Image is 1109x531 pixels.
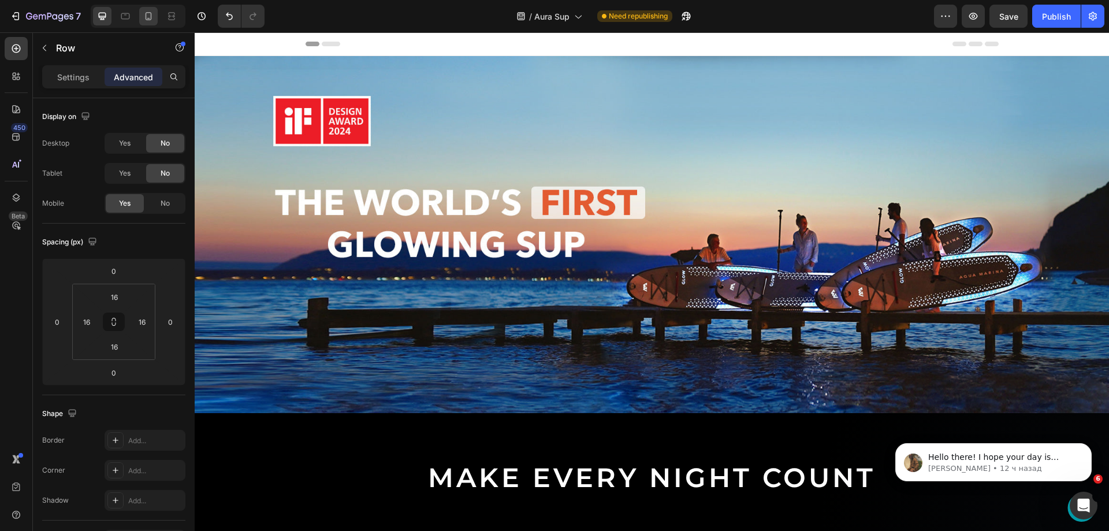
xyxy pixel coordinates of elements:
[42,109,92,125] div: Display on
[11,123,28,132] div: 450
[103,338,126,355] input: l
[1032,5,1081,28] button: Publish
[989,5,1028,28] button: Save
[609,11,668,21] span: Need republishing
[102,262,125,280] input: 0
[534,10,570,23] span: Aura Sup
[114,71,153,83] p: Advanced
[1093,474,1103,484] span: 6
[1042,10,1071,23] div: Publish
[195,32,1109,531] iframe: Design area
[57,71,90,83] p: Settings
[161,198,170,209] span: No
[878,419,1109,500] iframe: Intercom notifications сообщение
[162,313,179,331] input: 0
[1070,492,1097,519] iframe: Intercom live chat
[42,435,65,445] div: Border
[42,235,99,250] div: Spacing (px)
[161,138,170,148] span: No
[133,313,151,331] input: l
[78,313,95,331] input: l
[102,364,125,381] input: 0
[529,10,532,23] span: /
[128,496,183,506] div: Add...
[56,41,154,55] p: Row
[76,9,81,23] p: 7
[42,138,69,148] div: Desktop
[42,465,65,476] div: Corner
[5,5,86,28] button: 7
[42,406,79,422] div: Shape
[42,495,69,506] div: Shadow
[218,5,265,28] div: Undo/Redo
[999,12,1018,21] span: Save
[42,168,62,179] div: Tablet
[119,138,131,148] span: Yes
[119,198,131,209] span: Yes
[128,466,183,476] div: Add...
[49,313,66,331] input: 0
[119,168,131,179] span: Yes
[9,211,28,221] div: Beta
[103,288,126,306] input: l
[42,198,64,209] div: Mobile
[128,436,183,446] div: Add...
[161,168,170,179] span: No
